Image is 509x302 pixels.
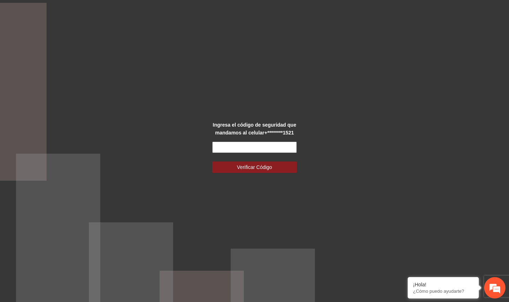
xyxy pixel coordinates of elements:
[212,161,297,173] button: Verificar Código
[117,4,134,21] div: Minimizar ventana de chat en vivo
[41,95,98,167] span: Estamos en línea.
[237,163,272,171] span: Verificar Código
[4,194,135,219] textarea: Escriba su mensaje y pulse “Intro”
[413,288,473,294] p: ¿Cómo puedo ayudarte?
[413,282,473,287] div: ¡Hola!
[37,36,119,46] div: Chatee con nosotros ahora
[213,122,296,136] strong: Ingresa el código de seguridad que mandamos al celular +********1521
